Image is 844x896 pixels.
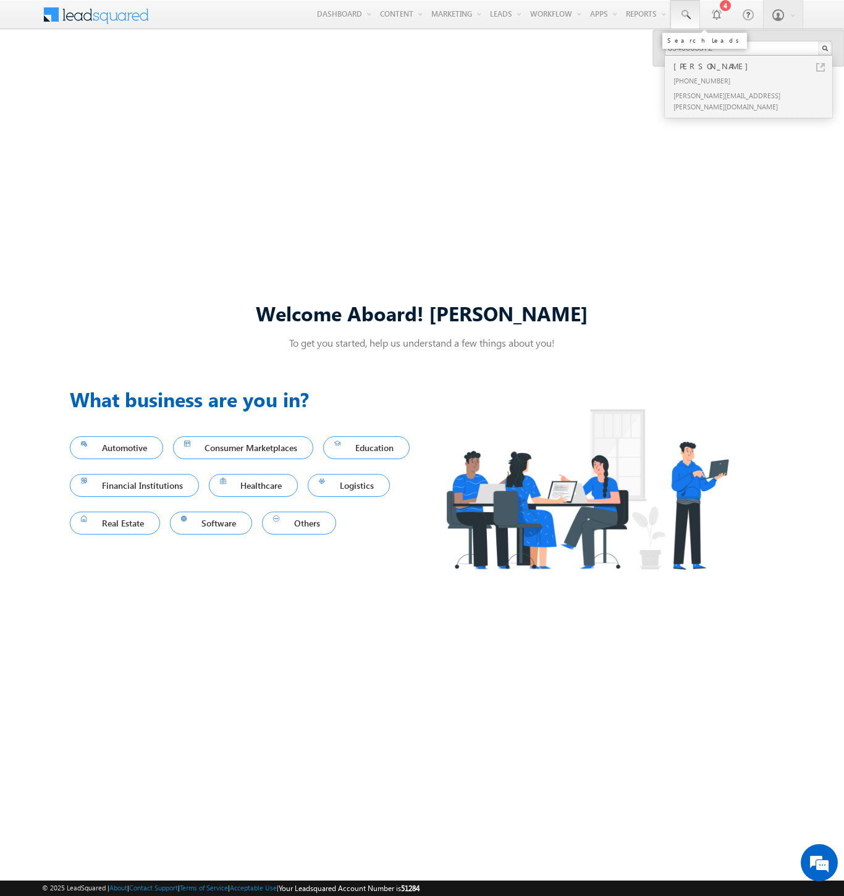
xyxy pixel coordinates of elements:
[671,59,837,73] div: [PERSON_NAME]
[230,884,277,892] a: Acceptable Use
[401,884,420,893] span: 51284
[279,884,420,893] span: Your Leadsquared Account Number is
[671,73,837,88] div: [PHONE_NUMBER]
[42,882,420,894] span: © 2025 LeadSquared | | | | |
[70,384,422,414] h3: What business are you in?
[109,884,127,892] a: About
[220,477,287,494] span: Healthcare
[129,884,178,892] a: Contact Support
[334,439,399,456] span: Education
[671,88,837,114] div: [PERSON_NAME][EMAIL_ADDRESS][PERSON_NAME][DOMAIN_NAME]
[273,515,325,531] span: Others
[319,477,379,494] span: Logistics
[70,300,774,326] div: Welcome Aboard! [PERSON_NAME]
[667,36,742,44] div: Search Leads
[181,515,242,531] span: Software
[81,477,188,494] span: Financial Institutions
[81,439,152,456] span: Automotive
[81,515,149,531] span: Real Estate
[422,384,752,594] img: Industry.png
[70,336,774,349] p: To get you started, help us understand a few things about you!
[184,439,303,456] span: Consumer Marketplaces
[180,884,228,892] a: Terms of Service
